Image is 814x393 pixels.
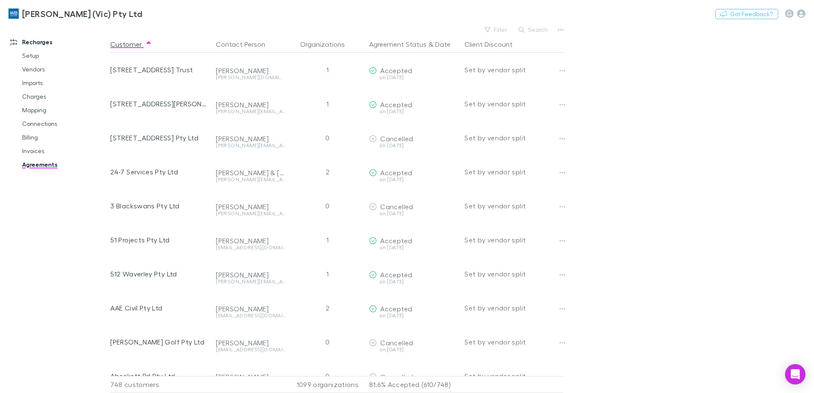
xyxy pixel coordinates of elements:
[14,117,115,131] a: Connections
[289,223,366,257] div: 1
[289,53,366,87] div: 1
[435,36,450,53] button: Date
[464,155,563,189] div: Set by vendor split
[14,144,115,158] a: Invoices
[464,36,523,53] button: Client Discount
[464,359,563,393] div: Set by vendor split
[216,143,286,148] div: [PERSON_NAME][EMAIL_ADDRESS][DOMAIN_NAME]
[380,202,413,211] span: Cancelled
[464,121,563,155] div: Set by vendor split
[216,271,286,279] div: [PERSON_NAME]
[380,339,413,347] span: Cancelled
[380,236,412,245] span: Accepted
[14,90,115,103] a: Charges
[369,376,458,393] p: 81.6% Accepted (610/748)
[216,66,286,75] div: [PERSON_NAME]
[369,177,458,182] div: on [DATE]
[216,36,275,53] button: Contact Person
[110,189,209,223] div: 3 Blackswans Pty Ltd
[369,36,458,53] div: &
[369,75,458,80] div: on [DATE]
[22,9,142,19] h3: [PERSON_NAME] (Vic) Pty Ltd
[289,359,366,393] div: 0
[216,202,286,211] div: [PERSON_NAME]
[216,211,286,216] div: [PERSON_NAME][EMAIL_ADDRESS][DOMAIN_NAME]
[2,35,115,49] a: Recharges
[380,305,412,313] span: Accepted
[380,100,412,108] span: Accepted
[464,325,563,359] div: Set by vendor split
[110,257,209,291] div: 512 Waverley Pty Ltd
[369,143,458,148] div: on [DATE]
[216,100,286,109] div: [PERSON_NAME]
[785,364,805,384] div: Open Intercom Messenger
[369,347,458,352] div: on [DATE]
[289,325,366,359] div: 0
[216,245,286,250] div: [EMAIL_ADDRESS][DOMAIN_NAME]
[464,223,563,257] div: Set by vendor split
[216,339,286,347] div: [PERSON_NAME]
[110,53,209,87] div: [STREET_ADDRESS] Trust
[14,49,115,63] a: Setup
[110,121,209,155] div: [STREET_ADDRESS] Pty Ltd
[110,36,152,53] button: Customer
[380,134,413,142] span: Cancelled
[110,223,209,257] div: 51 Projects Pty Ltd
[110,291,209,325] div: AAE Civil Pty Ltd
[464,87,563,121] div: Set by vendor split
[14,131,115,144] a: Billing
[369,211,458,216] div: on [DATE]
[110,359,209,393] div: Abeckett Rd Pty Ltd
[216,305,286,313] div: [PERSON_NAME]
[216,279,286,284] div: [PERSON_NAME][EMAIL_ADDRESS][DOMAIN_NAME]
[216,347,286,352] div: [EMAIL_ADDRESS][DOMAIN_NAME]
[514,25,553,35] button: Search
[14,158,115,171] a: Agreements
[464,257,563,291] div: Set by vendor split
[110,155,209,189] div: 24-7 Services Pty Ltd
[380,373,413,381] span: Cancelled
[369,279,458,284] div: on [DATE]
[110,87,209,121] div: [STREET_ADDRESS][PERSON_NAME] Pty Ltd
[3,3,147,24] a: [PERSON_NAME] (Vic) Pty Ltd
[9,9,19,19] img: William Buck (Vic) Pty Ltd's Logo
[289,291,366,325] div: 2
[216,134,286,143] div: [PERSON_NAME]
[464,291,563,325] div: Set by vendor split
[216,373,286,381] div: [PERSON_NAME]
[480,25,513,35] button: Filter
[300,36,355,53] button: Organizations
[14,103,115,117] a: Mapping
[715,9,778,19] button: Got Feedback?
[216,313,286,318] div: [EMAIL_ADDRESS][DOMAIN_NAME]
[289,257,366,291] div: 1
[216,75,286,80] div: [PERSON_NAME][DOMAIN_NAME][EMAIL_ADDRESS][PERSON_NAME][DOMAIN_NAME]
[369,245,458,250] div: on [DATE]
[369,313,458,318] div: on [DATE]
[110,325,209,359] div: [PERSON_NAME] Golf Pty Ltd
[289,121,366,155] div: 0
[110,376,212,393] div: 748 customers
[216,177,286,182] div: [PERSON_NAME][EMAIL_ADDRESS][DOMAIN_NAME]
[380,168,412,177] span: Accepted
[369,109,458,114] div: on [DATE]
[289,155,366,189] div: 2
[380,271,412,279] span: Accepted
[464,189,563,223] div: Set by vendor split
[14,76,115,90] a: Imports
[289,87,366,121] div: 1
[369,36,427,53] button: Agreement Status
[464,53,563,87] div: Set by vendor split
[216,236,286,245] div: [PERSON_NAME]
[289,189,366,223] div: 0
[14,63,115,76] a: Vendors
[289,376,366,393] div: 1099 organizations
[216,109,286,114] div: [PERSON_NAME][EMAIL_ADDRESS][PERSON_NAME][DOMAIN_NAME]
[216,168,286,177] div: [PERSON_NAME] & [PERSON_NAME]
[380,66,412,74] span: Accepted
